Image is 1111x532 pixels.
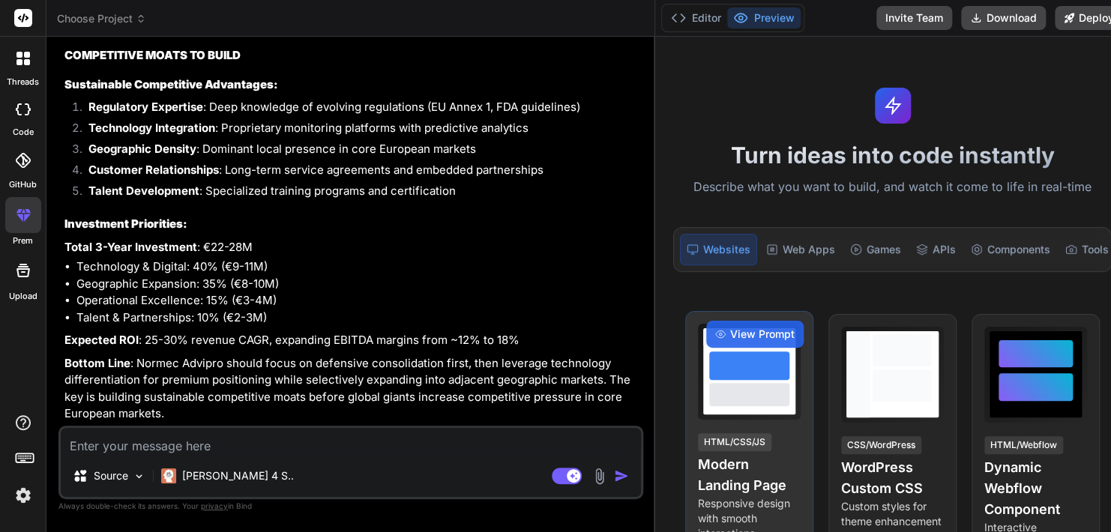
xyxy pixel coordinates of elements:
[201,501,228,510] span: privacy
[698,433,771,451] div: HTML/CSS/JS
[13,126,34,139] label: code
[698,454,801,496] h4: Modern Landing Page
[680,234,757,265] div: Websites
[10,483,36,508] img: settings
[64,48,241,62] strong: COMPETITIVE MOATS TO BUILD
[9,178,37,191] label: GitHub
[760,234,841,265] div: Web Apps
[58,499,643,513] p: Always double-check its answers. Your in Bind
[727,7,801,28] button: Preview
[730,327,795,342] span: View Prompt
[76,292,640,309] li: Operational Excellence: 15% (€3-4M)
[88,142,196,156] strong: Geographic Density
[88,121,215,135] strong: Technology Integration
[76,141,640,162] li: : Dominant local presence in core European markets
[76,183,640,204] li: : Specialized training programs and certification
[76,162,640,183] li: : Long-term service agreements and embedded partnerships
[965,234,1056,265] div: Components
[76,120,640,141] li: : Proprietary monitoring platforms with predictive analytics
[76,259,640,276] li: Technology & Digital: 40% (€9-11M)
[64,217,187,231] strong: Investment Priorities:
[910,234,962,265] div: APIs
[591,468,608,485] img: attachment
[984,457,1087,520] h4: Dynamic Webflow Component
[841,436,921,454] div: CSS/WordPress
[876,6,952,30] button: Invite Team
[13,235,33,247] label: prem
[64,356,130,370] strong: Bottom Line
[64,77,278,91] strong: Sustainable Competitive Advantages:
[961,6,1046,30] button: Download
[9,290,37,303] label: Upload
[984,436,1063,454] div: HTML/Webflow
[76,99,640,120] li: : Deep knowledge of evolving regulations (EU Annex 1, FDA guidelines)
[64,333,139,347] strong: Expected ROI
[133,470,145,483] img: Pick Models
[64,239,640,256] p: : €22-28M
[161,468,176,483] img: Claude 4 Sonnet
[614,468,629,483] img: icon
[844,234,907,265] div: Games
[76,309,640,327] li: Talent & Partnerships: 10% (€2-3M)
[64,355,640,423] p: : Normec Advipro should focus on defensive consolidation first, then leverage technology differen...
[64,240,197,254] strong: Total 3-Year Investment
[841,457,944,499] h4: WordPress Custom CSS
[64,332,640,349] p: : 25-30% revenue CAGR, expanding EBITDA margins from ~12% to 18%
[94,468,128,483] p: Source
[88,163,219,177] strong: Customer Relationships
[182,468,294,483] p: [PERSON_NAME] 4 S..
[76,276,640,293] li: Geographic Expansion: 35% (€8-10M)
[841,499,944,529] p: Custom styles for theme enhancement
[88,100,203,114] strong: Regulatory Expertise
[7,76,39,88] label: threads
[57,11,146,26] span: Choose Project
[88,184,199,198] strong: Talent Development
[665,7,727,28] button: Editor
